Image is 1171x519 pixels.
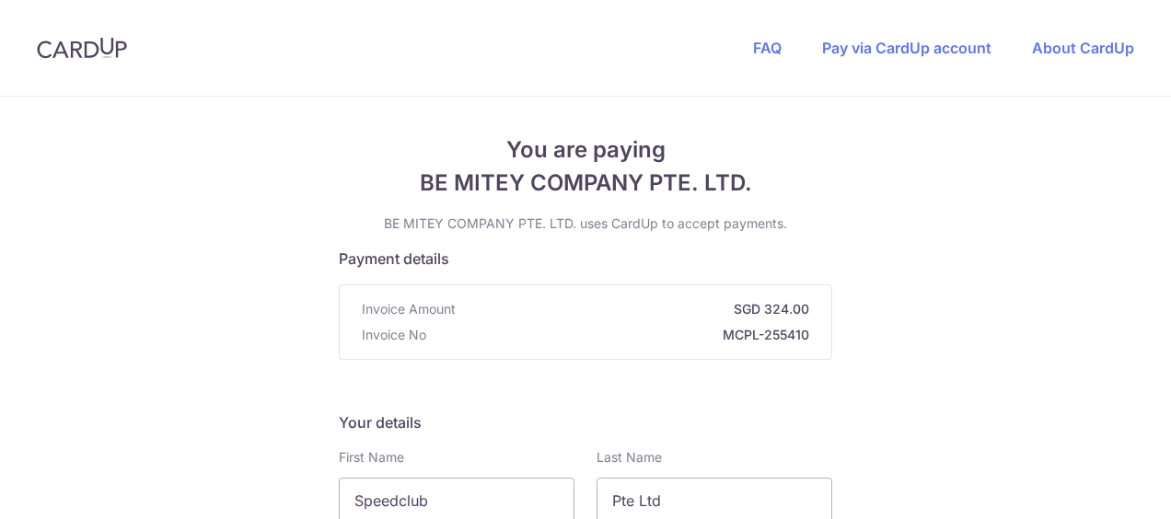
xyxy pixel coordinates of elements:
span: BE MITEY COMPANY PTE. LTD. [339,167,832,200]
h5: Your details [339,411,832,433]
span: Invoice Amount [362,300,456,318]
span: You are paying [339,133,832,167]
label: First Name [339,448,404,467]
strong: SGD 324.00 [463,300,809,318]
h5: Payment details [339,248,832,270]
a: About CardUp [1032,39,1134,57]
a: Pay via CardUp account [822,39,991,57]
p: BE MITEY COMPANY PTE. LTD. uses CardUp to accept payments. [339,214,832,233]
strong: MCPL-255410 [434,326,809,344]
img: CardUp [37,37,127,59]
a: FAQ [753,39,782,57]
span: Invoice No [362,326,426,344]
iframe: Opens a widget where you can find more information [1053,464,1153,510]
label: Last Name [597,448,662,467]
